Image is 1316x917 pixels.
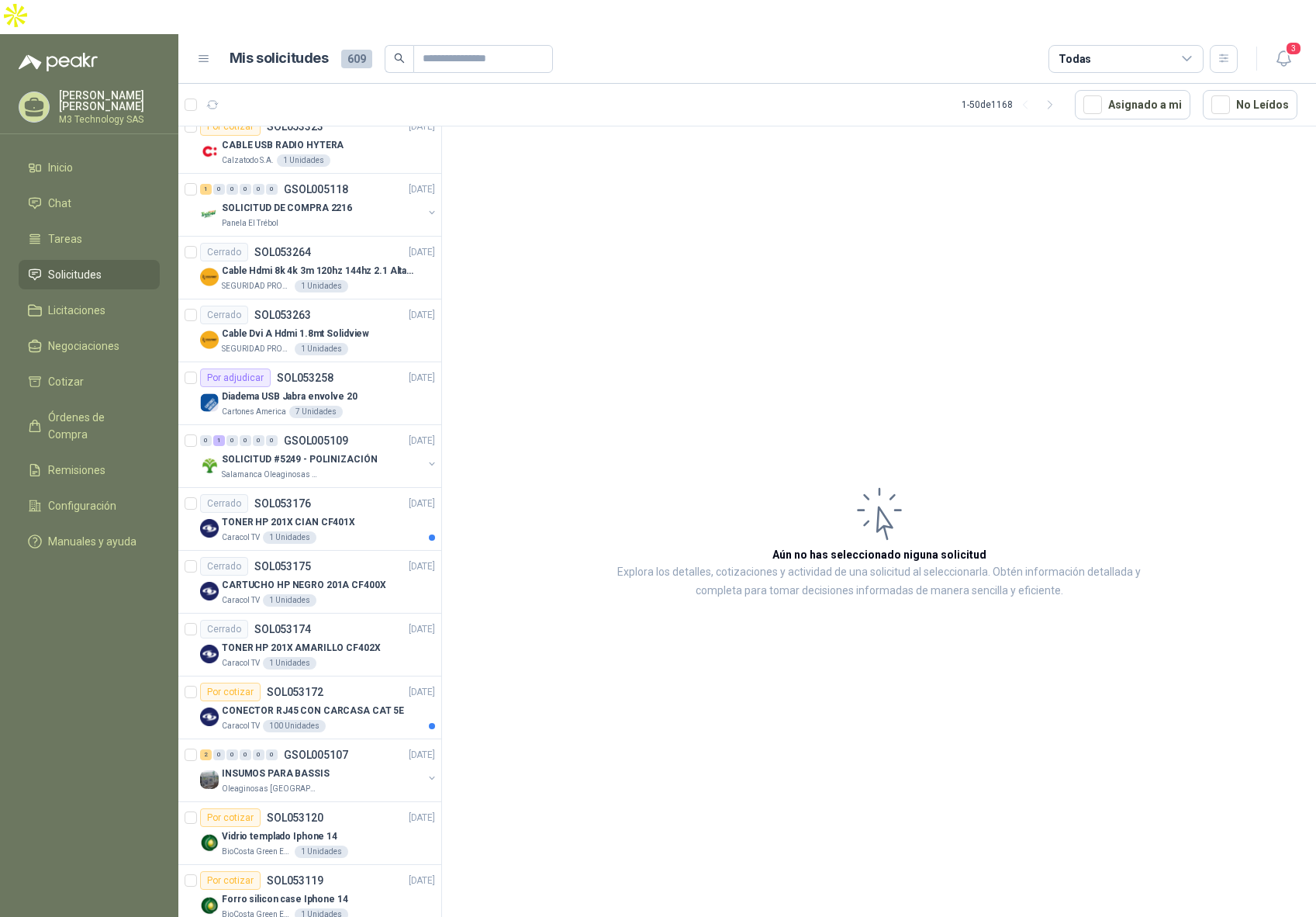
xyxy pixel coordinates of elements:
p: BioCosta Green Energy S.A.S [222,846,292,858]
div: 0 [226,184,238,195]
p: SOLICITUD #5249 - POLINIZACIÓN [222,452,377,467]
p: SOL053120 [267,812,323,823]
p: Cartones America [222,406,286,418]
button: 3 [1269,45,1297,73]
div: 0 [253,184,264,195]
p: [DATE] [409,497,435,511]
div: Por cotizar [200,117,261,136]
p: [DATE] [409,874,435,888]
p: Oleaginosas [GEOGRAPHIC_DATA][PERSON_NAME] [222,783,320,795]
div: Todas [1059,50,1091,67]
p: [DATE] [409,119,435,134]
div: Por cotizar [200,808,261,827]
img: Company Logo [200,393,219,412]
img: Company Logo [200,896,219,915]
div: 1 Unidades [295,343,348,355]
span: Chat [48,195,71,212]
a: Por cotizarSOL053172[DATE] Company LogoCONECTOR RJ45 CON CARCASA CAT 5ECaracol TV100 Unidades [178,677,441,739]
img: Company Logo [200,205,219,223]
p: [DATE] [409,748,435,763]
p: SOLICITUD DE COMPRA 2216 [222,201,352,216]
a: CerradoSOL053263[DATE] Company LogoCable Dvi A Hdmi 1.8mt SolidviewSEGURIDAD PROVISER LTDA1 Unidades [178,299,441,362]
p: Cable Dvi A Hdmi 1.8mt Solidview [222,327,369,341]
p: GSOL005107 [284,749,348,760]
p: INSUMOS PARA BASSIS [222,766,330,781]
span: Negociaciones [48,337,119,355]
a: 1 0 0 0 0 0 GSOL005118[DATE] Company LogoSOLICITUD DE COMPRA 2216Panela El Trébol [200,180,438,230]
div: 0 [226,749,238,760]
img: Company Logo [200,645,219,663]
a: Por cotizarSOL053120[DATE] Company LogoVidrio templado Iphone 14BioCosta Green Energy S.A.S1 Unid... [178,802,441,865]
div: 0 [213,184,225,195]
span: Inicio [48,159,73,176]
div: 1 [213,435,225,446]
div: 0 [213,749,225,760]
div: 0 [266,749,278,760]
a: Cotizar [19,367,160,396]
p: Caracol TV [222,720,260,732]
div: 0 [240,749,251,760]
div: Por adjudicar [200,369,271,387]
a: CerradoSOL053174[DATE] Company LogoTONER HP 201X AMARILLO CF402XCaracol TV1 Unidades [178,614,441,677]
img: Company Logo [200,708,219,726]
div: 1 Unidades [263,657,316,670]
p: Calzatodo S.A. [222,154,274,167]
div: Cerrado [200,494,248,513]
a: Solicitudes [19,260,160,289]
div: Cerrado [200,306,248,324]
div: 0 [240,435,251,446]
a: CerradoSOL053175[DATE] Company LogoCARTUCHO HP NEGRO 201A CF400XCaracol TV1 Unidades [178,551,441,614]
img: Logo peakr [19,53,98,71]
p: SEGURIDAD PROVISER LTDA [222,280,292,292]
div: 2 [200,749,212,760]
img: Company Logo [200,770,219,789]
p: TONER HP 201X CIAN CF401X [222,515,355,530]
p: Salamanca Oleaginosas SAS [222,469,320,481]
a: Por cotizarSOL053323[DATE] Company LogoCABLE USB RADIO HYTERACalzatodo S.A.1 Unidades [178,111,441,174]
p: SOL053263 [254,310,311,320]
span: Solicitudes [48,266,102,283]
p: Explora los detalles, cotizaciones y actividad de una solicitud al seleccionarla. Obtén informaci... [597,563,1161,600]
a: Licitaciones [19,296,160,325]
p: GSOL005109 [284,435,348,446]
p: GSOL005118 [284,184,348,195]
div: 1 Unidades [295,846,348,858]
a: Inicio [19,153,160,182]
span: Tareas [48,230,82,247]
p: SOL053264 [254,247,311,258]
a: Por adjudicarSOL053258[DATE] Company LogoDiadema USB Jabra envolve 20Cartones America7 Unidades [178,362,441,425]
button: No Leídos [1203,90,1297,119]
img: Company Logo [200,456,219,475]
p: [DATE] [409,371,435,386]
span: 609 [341,50,372,68]
p: SOL053174 [254,624,311,635]
span: 3 [1285,41,1302,56]
p: [DATE] [409,182,435,197]
div: 0 [226,435,238,446]
div: 0 [253,435,264,446]
span: Remisiones [48,462,105,479]
span: Configuración [48,497,116,514]
h3: Aún no has seleccionado niguna solicitud [772,546,986,563]
p: [DATE] [409,308,435,323]
p: Caracol TV [222,531,260,544]
div: 0 [200,435,212,446]
a: 0 1 0 0 0 0 GSOL005109[DATE] Company LogoSOLICITUD #5249 - POLINIZACIÓNSalamanca Oleaginosas SAS [200,431,438,481]
p: [DATE] [409,685,435,700]
p: SEGURIDAD PROVISER LTDA [222,343,292,355]
p: Caracol TV [222,657,260,670]
p: Cable Hdmi 8k 4k 3m 120hz 144hz 2.1 Alta Velocidad [222,264,415,279]
p: SOL053258 [277,372,333,383]
div: 100 Unidades [263,720,326,732]
div: 1 Unidades [263,594,316,607]
p: SOL053175 [254,561,311,572]
a: Chat [19,189,160,218]
p: Panela El Trébol [222,217,278,230]
span: search [394,53,405,64]
p: Caracol TV [222,594,260,607]
div: Por cotizar [200,871,261,890]
div: 1 [200,184,212,195]
div: 0 [253,749,264,760]
p: [DATE] [409,622,435,637]
img: Company Logo [200,142,219,161]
